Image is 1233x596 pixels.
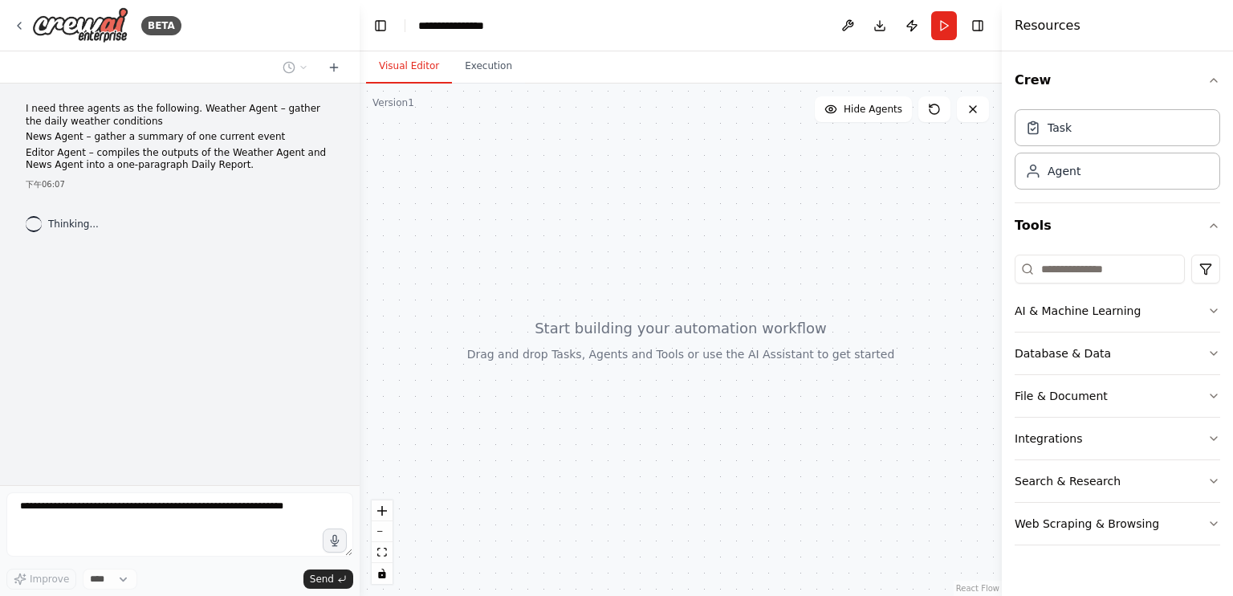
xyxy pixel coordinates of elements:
[372,96,414,109] div: Version 1
[323,529,347,553] button: Click to speak your automation idea
[966,14,989,37] button: Hide right sidebar
[276,58,315,77] button: Switch to previous chat
[1015,473,1121,489] div: Search & Research
[26,147,334,172] p: Editor Agent – compiles the outputs of the Weather Agent and News Agent into a one-paragraph Dail...
[6,569,76,590] button: Improve
[30,573,69,586] span: Improve
[1015,290,1220,332] button: AI & Machine Learning
[372,500,393,521] button: zoom in
[1015,460,1220,502] button: Search & Research
[372,542,393,563] button: fit view
[815,96,912,122] button: Hide Agents
[1015,248,1220,558] div: Tools
[1015,58,1220,103] button: Crew
[303,569,353,589] button: Send
[366,50,452,84] button: Visual Editor
[1015,345,1111,361] div: Database & Data
[26,103,334,128] p: I need three agents as the following. Weather Agent – gather the daily weather conditions
[48,218,99,231] span: Thinking...
[956,584,999,593] a: React Flow attribution
[1015,303,1141,319] div: AI & Machine Learning
[844,103,902,116] span: Hide Agents
[372,563,393,584] button: toggle interactivity
[452,50,525,84] button: Execution
[418,18,500,34] nav: breadcrumb
[1015,333,1220,374] button: Database & Data
[1015,388,1108,404] div: File & Document
[1015,516,1159,532] div: Web Scraping & Browsing
[310,573,334,586] span: Send
[321,58,347,77] button: Start a new chat
[1015,431,1082,447] div: Integrations
[372,521,393,542] button: zoom out
[1015,103,1220,202] div: Crew
[1015,503,1220,545] button: Web Scraping & Browsing
[1048,120,1072,136] div: Task
[369,14,392,37] button: Hide left sidebar
[141,16,181,35] div: BETA
[1015,375,1220,417] button: File & Document
[1048,163,1080,179] div: Agent
[26,131,334,144] p: News Agent – gather a summary of one current event
[1015,418,1220,459] button: Integrations
[372,500,393,584] div: React Flow controls
[32,7,128,43] img: Logo
[1015,203,1220,248] button: Tools
[1015,16,1080,35] h4: Resources
[26,178,334,190] div: 下午06:07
